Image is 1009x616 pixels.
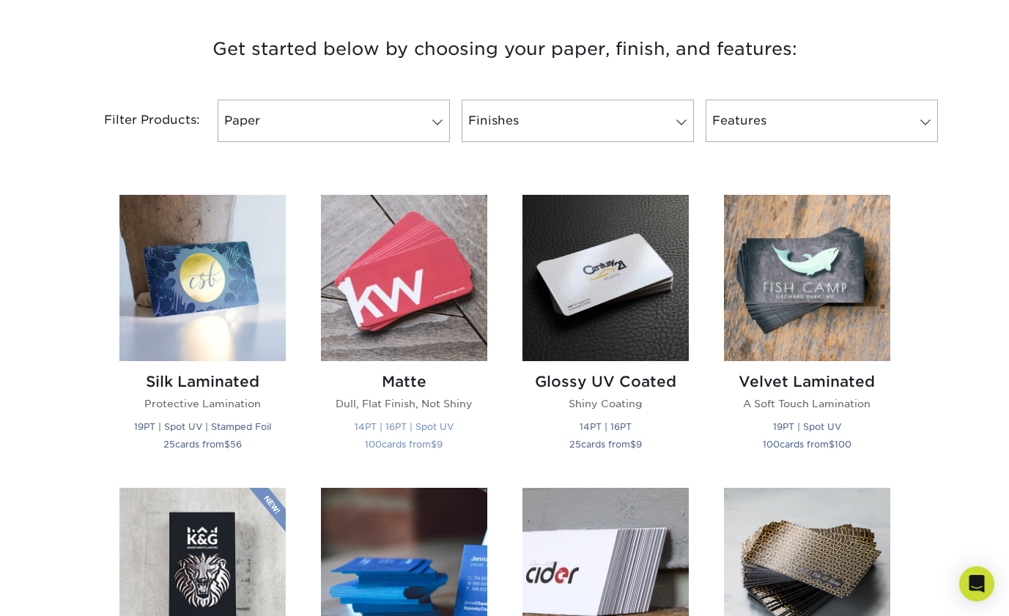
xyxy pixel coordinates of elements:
a: Matte Business Cards Matte Dull, Flat Finish, Not Shiny 14PT | 16PT | Spot UV 100cards from$9 [321,195,487,470]
a: Finishes [462,100,694,142]
span: 9 [636,439,642,450]
img: Velvet Laminated Business Cards [724,195,890,361]
div: Open Intercom Messenger [959,566,994,601]
p: A Soft Touch Lamination [724,396,890,411]
span: $ [431,439,437,450]
h2: Silk Laminated [119,373,286,390]
span: $ [829,439,835,450]
p: Dull, Flat Finish, Not Shiny [321,396,487,411]
span: $ [224,439,230,450]
small: cards from [365,439,443,450]
div: Filter Products: [65,100,212,142]
span: 100 [365,439,382,450]
span: $ [630,439,636,450]
h2: Velvet Laminated [724,373,890,390]
a: Paper [218,100,450,142]
small: cards from [569,439,642,450]
span: 25 [569,439,581,450]
small: cards from [163,439,242,450]
h2: Glossy UV Coated [522,373,689,390]
span: 9 [437,439,443,450]
small: cards from [763,439,851,450]
a: Glossy UV Coated Business Cards Glossy UV Coated Shiny Coating 14PT | 16PT 25cards from$9 [522,195,689,470]
p: Protective Lamination [119,396,286,411]
span: 56 [230,439,242,450]
h2: Matte [321,373,487,390]
img: Silk Laminated Business Cards [119,195,286,361]
a: Features [706,100,938,142]
a: Silk Laminated Business Cards Silk Laminated Protective Lamination 19PT | Spot UV | Stamped Foil ... [119,195,286,470]
img: Matte Business Cards [321,195,487,361]
small: 19PT | Spot UV | Stamped Foil [134,421,271,432]
img: New Product [249,488,286,532]
h3: Get started below by choosing your paper, finish, and features: [76,16,934,82]
p: Shiny Coating [522,396,689,411]
small: 19PT | Spot UV [773,421,841,432]
span: 100 [835,439,851,450]
span: 25 [163,439,175,450]
small: 14PT | 16PT | Spot UV [355,421,454,432]
span: 100 [763,439,780,450]
a: Velvet Laminated Business Cards Velvet Laminated A Soft Touch Lamination 19PT | Spot UV 100cards ... [724,195,890,470]
small: 14PT | 16PT [580,421,632,432]
img: Glossy UV Coated Business Cards [522,195,689,361]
